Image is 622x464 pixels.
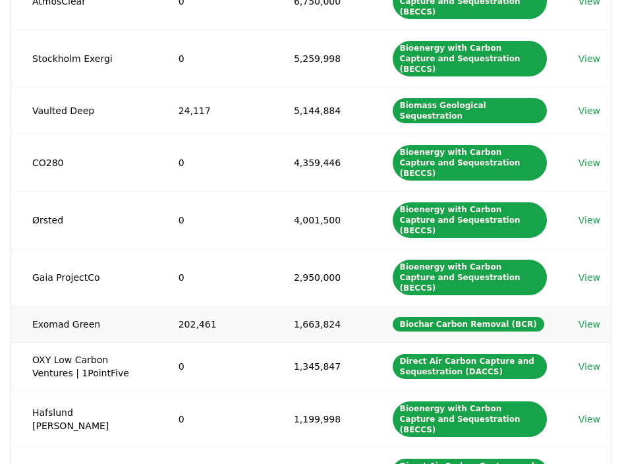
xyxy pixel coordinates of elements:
td: 1,199,998 [273,390,372,448]
div: Bioenergy with Carbon Capture and Sequestration (BECCS) [393,260,547,295]
div: Bioenergy with Carbon Capture and Sequestration (BECCS) [393,41,547,76]
td: 4,001,500 [273,191,372,248]
td: 202,461 [157,306,273,342]
div: Direct Air Carbon Capture and Sequestration (DACCS) [393,354,547,379]
td: 0 [157,134,273,191]
a: View [579,271,600,284]
td: 0 [157,390,273,448]
div: Bioenergy with Carbon Capture and Sequestration (BECCS) [393,145,547,181]
td: 2,950,000 [273,248,372,306]
div: Biochar Carbon Removal (BCR) [393,317,544,332]
td: 4,359,446 [273,134,372,191]
td: CO280 [11,134,157,191]
td: 0 [157,342,273,390]
a: View [579,104,600,117]
a: View [579,413,600,426]
td: Gaia ProjectCo [11,248,157,306]
td: 0 [157,248,273,306]
td: Exomad Green [11,306,157,342]
a: View [579,214,600,227]
td: Stockholm Exergi [11,30,157,87]
td: Hafslund [PERSON_NAME] [11,390,157,448]
td: 0 [157,191,273,248]
div: Bioenergy with Carbon Capture and Sequestration (BECCS) [393,401,547,437]
td: 1,663,824 [273,306,372,342]
td: 24,117 [157,87,273,134]
td: 5,259,998 [273,30,372,87]
td: 1,345,847 [273,342,372,390]
a: View [579,318,600,331]
div: Biomass Geological Sequestration [393,98,547,123]
div: Bioenergy with Carbon Capture and Sequestration (BECCS) [393,202,547,238]
a: View [579,156,600,169]
a: View [579,52,600,65]
td: 5,144,884 [273,87,372,134]
td: Vaulted Deep [11,87,157,134]
a: View [579,360,600,373]
td: OXY Low Carbon Ventures | 1PointFive [11,342,157,390]
td: 0 [157,30,273,87]
td: Ørsted [11,191,157,248]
